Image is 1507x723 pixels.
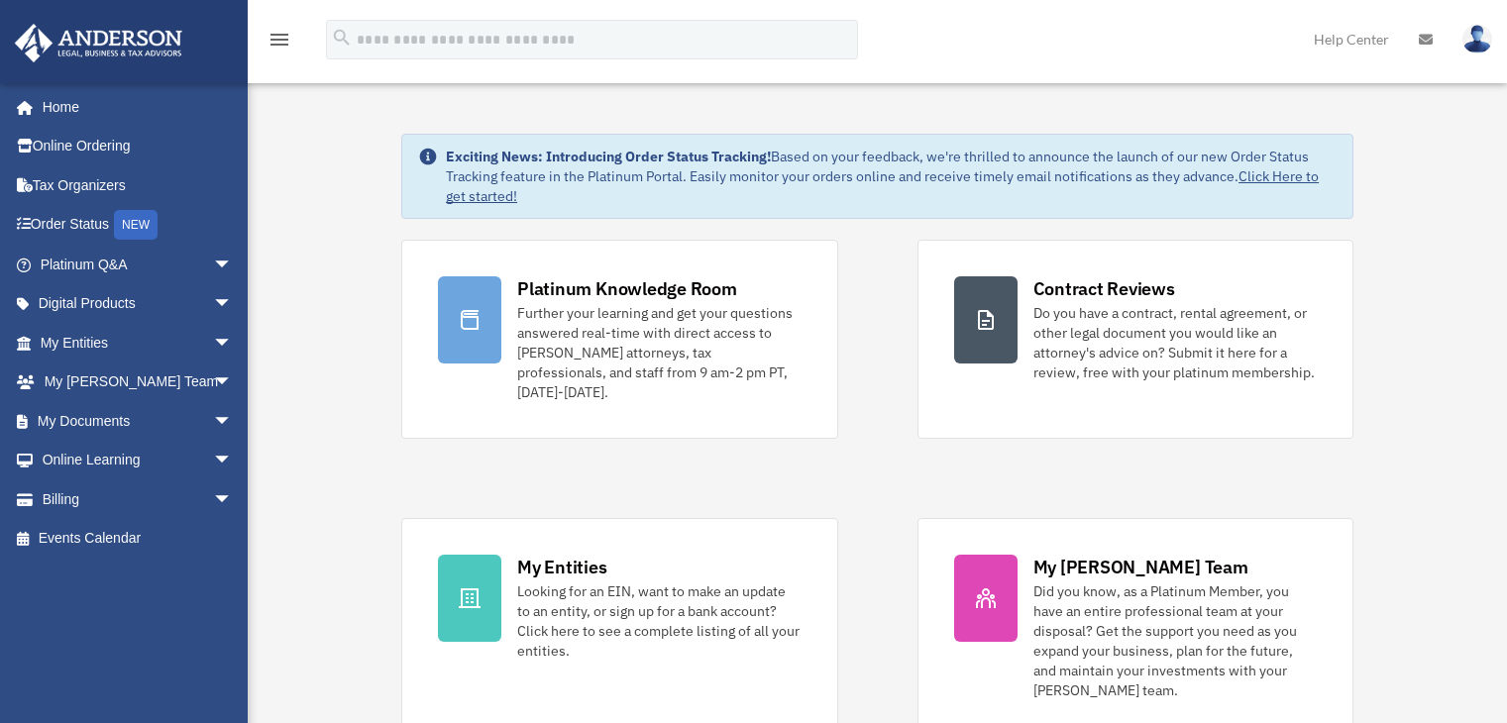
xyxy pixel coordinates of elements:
a: Tax Organizers [14,165,263,205]
div: Did you know, as a Platinum Member, you have an entire professional team at your disposal? Get th... [1033,581,1317,700]
span: arrow_drop_down [213,401,253,442]
a: Home [14,87,253,127]
a: My Documentsarrow_drop_down [14,401,263,441]
span: arrow_drop_down [213,245,253,285]
a: Billingarrow_drop_down [14,479,263,519]
div: Platinum Knowledge Room [517,276,737,301]
a: Platinum Knowledge Room Further your learning and get your questions answered real-time with dire... [401,240,837,439]
i: search [331,27,353,49]
div: Based on your feedback, we're thrilled to announce the launch of our new Order Status Tracking fe... [446,147,1337,206]
span: arrow_drop_down [213,323,253,363]
a: Order StatusNEW [14,205,263,246]
a: My [PERSON_NAME] Teamarrow_drop_down [14,362,263,402]
a: My Entitiesarrow_drop_down [14,323,263,362]
div: Do you have a contract, rental agreement, or other legal document you would like an attorney's ad... [1033,303,1317,382]
a: Events Calendar [14,519,263,559]
a: Click Here to get started! [446,167,1319,205]
a: menu [268,35,291,52]
a: Online Ordering [14,127,263,166]
a: Digital Productsarrow_drop_down [14,284,263,324]
i: menu [268,28,291,52]
span: arrow_drop_down [213,284,253,325]
div: Looking for an EIN, want to make an update to an entity, or sign up for a bank account? Click her... [517,581,801,661]
a: Platinum Q&Aarrow_drop_down [14,245,263,284]
div: My Entities [517,555,606,579]
strong: Exciting News: Introducing Order Status Tracking! [446,148,771,165]
img: Anderson Advisors Platinum Portal [9,24,188,62]
div: Contract Reviews [1033,276,1175,301]
img: User Pic [1462,25,1492,53]
div: Further your learning and get your questions answered real-time with direct access to [PERSON_NAM... [517,303,801,402]
span: arrow_drop_down [213,479,253,520]
span: arrow_drop_down [213,441,253,481]
div: NEW [114,210,158,240]
div: My [PERSON_NAME] Team [1033,555,1248,579]
a: Online Learningarrow_drop_down [14,441,263,480]
a: Contract Reviews Do you have a contract, rental agreement, or other legal document you would like... [917,240,1353,439]
span: arrow_drop_down [213,362,253,403]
